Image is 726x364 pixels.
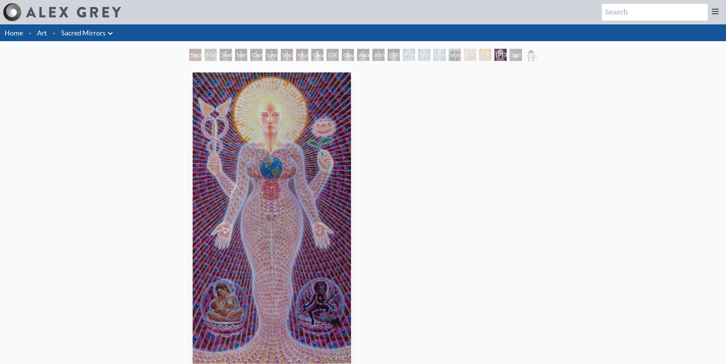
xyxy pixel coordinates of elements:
[388,49,400,61] div: [DEMOGRAPHIC_DATA] Woman
[433,49,446,61] div: Universal Mind Lattice
[602,4,708,21] input: Search
[5,29,23,37] a: Home
[26,24,34,41] li: ·
[449,49,461,61] div: Void Clear Light
[525,49,537,61] div: Sacred Mirrors Frame
[193,72,351,364] img: 20-Sophia-1989-Alex-Grey-watermarked.jpg
[479,49,491,61] div: [DEMOGRAPHIC_DATA]
[403,49,415,61] div: Psychic Energy System
[189,49,201,61] div: Sacred Mirrors Room, [GEOGRAPHIC_DATA]
[327,49,339,61] div: [DEMOGRAPHIC_DATA] Woman
[220,49,232,61] div: Skeletal System
[296,49,308,61] div: Muscle System
[37,27,47,38] a: Art
[494,49,507,61] div: [PERSON_NAME]
[342,49,354,61] div: Caucasian Man
[510,49,522,61] div: Spiritual World
[61,27,106,38] a: Sacred Mirrors
[204,49,217,61] div: Material World
[357,49,369,61] div: Asian Man
[266,49,278,61] div: Lymphatic System
[281,49,293,61] div: Viscera
[250,49,262,61] div: Cardiovascular System
[464,49,476,61] div: [DEMOGRAPHIC_DATA]
[311,49,324,61] div: Caucasian Woman
[235,49,247,61] div: Nervous System
[50,24,58,41] li: ·
[418,49,430,61] div: Spiritual Energy System
[372,49,385,61] div: African Man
